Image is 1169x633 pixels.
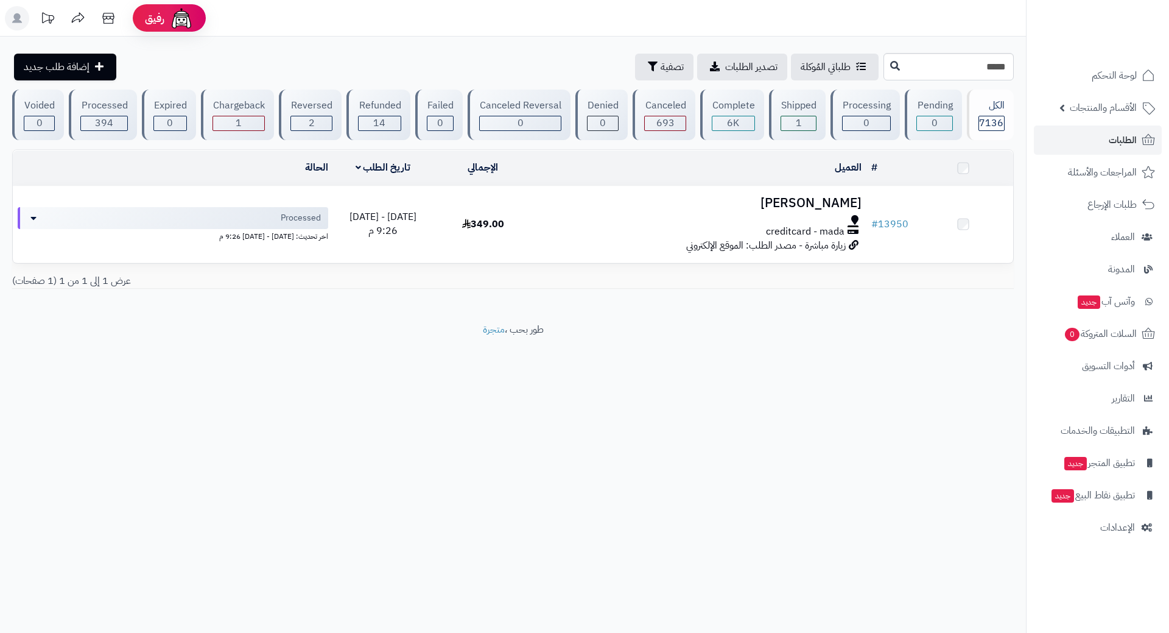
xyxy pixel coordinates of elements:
span: creditcard - mada [766,225,844,239]
span: وآتس آب [1076,293,1135,310]
div: اخر تحديث: [DATE] - [DATE] 9:26 م [18,229,328,242]
div: Refunded [358,99,401,113]
a: السلات المتروكة0 [1034,319,1162,348]
a: التقارير [1034,384,1162,413]
span: جديد [1078,295,1100,309]
a: الحالة [305,160,328,175]
a: Complete 6K [698,90,767,140]
span: 1 [796,116,802,130]
span: الإعدادات [1100,519,1135,536]
a: إضافة طلب جديد [14,54,116,80]
span: العملاء [1111,228,1135,246]
img: logo-2.png [1086,33,1157,58]
a: تحديثات المنصة [32,6,63,34]
div: 1 [781,116,816,130]
span: طلباتي المُوكلة [801,60,851,74]
a: لوحة التحكم [1034,61,1162,90]
span: 1 [236,116,242,130]
a: الإعدادات [1034,513,1162,542]
a: التطبيقات والخدمات [1034,416,1162,445]
div: Failed [427,99,454,113]
div: 0 [480,116,561,130]
span: 0 [600,116,606,130]
div: Shipped [781,99,816,113]
div: Reversed [290,99,332,113]
span: 0 [518,116,524,130]
a: تطبيق نقاط البيعجديد [1034,481,1162,510]
span: جديد [1064,457,1087,470]
h3: [PERSON_NAME] [538,196,862,210]
span: 0 [1065,328,1079,341]
span: [DATE] - [DATE] 9:26 م [349,210,416,238]
div: 2 [291,116,332,130]
div: 0 [154,116,186,130]
a: المراجعات والأسئلة [1034,158,1162,187]
span: تصفية [661,60,684,74]
div: Denied [587,99,619,113]
a: #13950 [871,217,908,232]
span: زيارة مباشرة - مصدر الطلب: الموقع الإلكتروني [686,238,846,253]
button: تصفية [635,54,693,80]
a: Canceled 693 [630,90,697,140]
a: وآتس آبجديد [1034,287,1162,316]
span: السلات المتروكة [1064,325,1137,342]
span: جديد [1051,489,1074,503]
a: Processed 394 [66,90,139,140]
span: 0 [167,116,173,130]
div: Voided [24,99,55,113]
span: 6K [727,116,739,130]
a: Failed 0 [413,90,465,140]
a: طلبات الإرجاع [1034,190,1162,219]
div: Pending [916,99,952,113]
span: طلبات الإرجاع [1087,196,1137,213]
a: Reversed 2 [276,90,344,140]
a: Processing 0 [828,90,902,140]
a: طلباتي المُوكلة [791,54,879,80]
span: 0 [37,116,43,130]
span: 349.00 [462,217,504,232]
a: Canceled Reversal 0 [465,90,573,140]
span: 7136 [979,116,1003,130]
a: الإجمالي [468,160,498,175]
div: 394 [81,116,127,130]
a: # [871,160,877,175]
div: 6031 [712,116,754,130]
div: Processed [80,99,127,113]
span: إضافة طلب جديد [24,60,90,74]
a: Shipped 1 [767,90,828,140]
div: Expired [153,99,187,113]
a: الطلبات [1034,126,1162,155]
a: العملاء [1034,222,1162,252]
span: # [871,217,878,232]
span: تطبيق المتجر [1063,454,1135,472]
a: Expired 0 [139,90,198,140]
span: التقارير [1112,390,1135,407]
div: Chargeback [212,99,265,113]
div: Processing [842,99,891,113]
div: 0 [24,116,54,130]
span: لوحة التحكم [1092,67,1137,84]
div: 1 [213,116,264,130]
span: المدونة [1108,261,1135,278]
div: 0 [843,116,890,130]
a: Chargeback 1 [198,90,276,140]
span: 2 [309,116,315,130]
a: أدوات التسويق [1034,352,1162,381]
div: 0 [588,116,618,130]
a: تصدير الطلبات [697,54,787,80]
span: Processed [281,212,321,224]
span: أدوات التسويق [1082,358,1135,375]
span: 0 [437,116,443,130]
div: Complete [712,99,755,113]
a: المدونة [1034,255,1162,284]
a: متجرة [483,322,505,337]
a: Pending 0 [902,90,964,140]
a: الكل7136 [964,90,1016,140]
span: الأقسام والمنتجات [1070,99,1137,116]
span: الطلبات [1109,132,1137,149]
a: Voided 0 [10,90,66,140]
span: 0 [863,116,869,130]
div: 14 [359,116,400,130]
span: 14 [373,116,385,130]
a: تطبيق المتجرجديد [1034,448,1162,478]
